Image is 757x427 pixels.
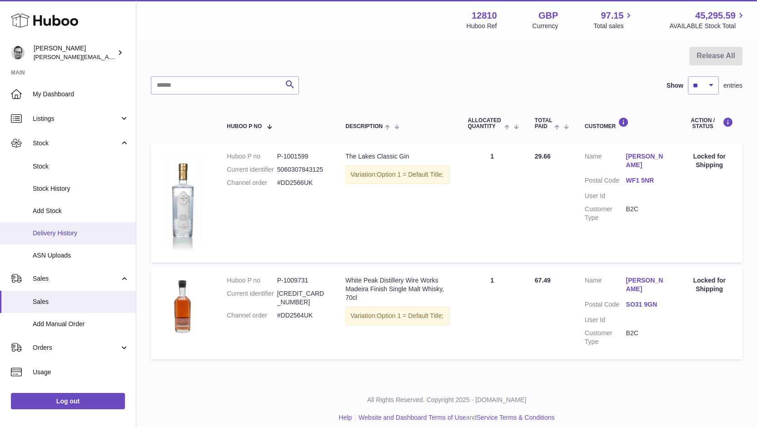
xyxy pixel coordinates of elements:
[25,53,32,60] img: tab_domain_overview_orange.svg
[533,22,558,30] div: Currency
[25,15,45,22] div: v 4.0.25
[227,165,277,174] dt: Current identifier
[585,316,626,324] dt: User Id
[15,24,22,31] img: website_grey.svg
[345,124,383,129] span: Description
[626,276,667,293] a: [PERSON_NAME]
[695,10,736,22] span: 45,295.59
[33,343,120,352] span: Orders
[669,10,746,30] a: 45,295.59 AVAILABLE Stock Total
[33,274,120,283] span: Sales
[144,396,750,404] p: All Rights Reserved. Copyright 2025 - [DOMAIN_NAME]
[33,139,120,148] span: Stock
[33,90,129,99] span: My Dashboard
[277,276,328,285] dd: P-1009731
[277,311,328,320] dd: #DD2564UK
[472,10,497,22] strong: 12810
[227,179,277,187] dt: Channel order
[626,176,667,185] a: WF1 5NR
[585,176,626,187] dt: Postal Code
[601,10,623,22] span: 97.15
[24,24,100,31] div: Domain: [DOMAIN_NAME]
[377,171,443,178] span: Option 1 = Default Title;
[35,54,81,60] div: Domain Overview
[277,165,328,174] dd: 5060307843125
[227,289,277,307] dt: Current identifier
[227,124,262,129] span: Huboo P no
[345,276,449,302] div: White Peak Distillery Wire Works Madeira Finish Single Malt Whisky, 70cl
[377,312,443,319] span: Option 1 = Default Title;
[585,117,667,129] div: Customer
[33,251,129,260] span: ASN Uploads
[468,118,503,129] span: ALLOCATED Quantity
[33,229,129,238] span: Delivery History
[277,289,328,307] dd: [CREDIT_CARD_NUMBER]
[626,300,667,309] a: SO31 9GN
[538,10,558,22] strong: GBP
[585,192,626,200] dt: User Id
[227,152,277,161] dt: Huboo P no
[33,184,129,193] span: Stock History
[535,277,551,284] span: 67.49
[160,276,205,337] img: 128101726155690.jpg
[626,329,667,346] dd: B2C
[535,153,551,160] span: 29.66
[227,311,277,320] dt: Channel order
[477,414,555,421] a: Service Terms & Conditions
[359,414,466,421] a: Website and Dashboard Terms of Use
[33,368,129,377] span: Usage
[11,393,125,409] a: Log out
[345,152,449,161] div: The Lakes Classic Gin
[585,329,626,346] dt: Customer Type
[33,162,129,171] span: Stock
[626,205,667,222] dd: B2C
[459,143,526,263] td: 1
[667,81,683,90] label: Show
[160,152,205,251] img: 128101722299518.jpg
[227,276,277,285] dt: Huboo P no
[626,152,667,169] a: [PERSON_NAME]
[34,53,182,60] span: [PERSON_NAME][EMAIL_ADDRESS][DOMAIN_NAME]
[15,15,22,22] img: logo_orange.svg
[535,118,553,129] span: Total paid
[685,152,733,169] div: Locked for Shipping
[33,298,129,306] span: Sales
[11,46,25,60] img: alex@digidistiller.com
[90,53,98,60] img: tab_keywords_by_traffic_grey.svg
[100,54,153,60] div: Keywords by Traffic
[33,207,129,215] span: Add Stock
[355,413,554,422] li: and
[585,276,626,296] dt: Name
[723,81,742,90] span: entries
[669,22,746,30] span: AVAILABLE Stock Total
[459,267,526,359] td: 1
[685,276,733,293] div: Locked for Shipping
[277,179,328,187] dd: #DD2566UK
[585,152,626,172] dt: Name
[467,22,497,30] div: Huboo Ref
[685,117,733,129] div: Action / Status
[345,165,449,184] div: Variation:
[33,320,129,328] span: Add Manual Order
[33,114,120,123] span: Listings
[345,307,449,325] div: Variation:
[34,44,115,61] div: [PERSON_NAME]
[585,205,626,222] dt: Customer Type
[277,152,328,161] dd: P-1001599
[339,414,352,421] a: Help
[593,10,634,30] a: 97.15 Total sales
[593,22,634,30] span: Total sales
[585,300,626,311] dt: Postal Code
